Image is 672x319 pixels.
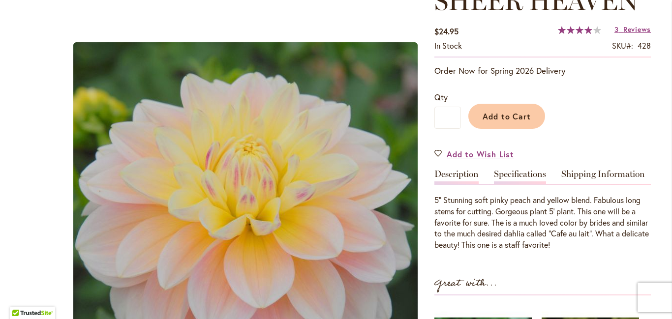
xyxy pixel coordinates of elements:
[434,148,514,160] a: Add to Wish List
[614,25,619,34] span: 3
[561,170,645,184] a: Shipping Information
[638,40,651,52] div: 428
[434,65,651,77] p: Order Now for Spring 2026 Delivery
[434,92,448,102] span: Qty
[468,104,545,129] button: Add to Cart
[434,275,497,291] strong: Great with...
[434,170,651,251] div: Detailed Product Info
[434,40,462,51] span: In stock
[7,284,35,312] iframe: Launch Accessibility Center
[623,25,651,34] span: Reviews
[483,111,531,121] span: Add to Cart
[434,195,651,251] div: 5” Stunning soft pinky peach and yellow blend. Fabulous long stems for cutting. Gorgeous plant 5'...
[614,25,651,34] a: 3 Reviews
[434,40,462,52] div: Availability
[612,40,633,51] strong: SKU
[447,148,514,160] span: Add to Wish List
[434,170,479,184] a: Description
[558,26,601,34] div: 78%
[434,26,458,36] span: $24.95
[494,170,546,184] a: Specifications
